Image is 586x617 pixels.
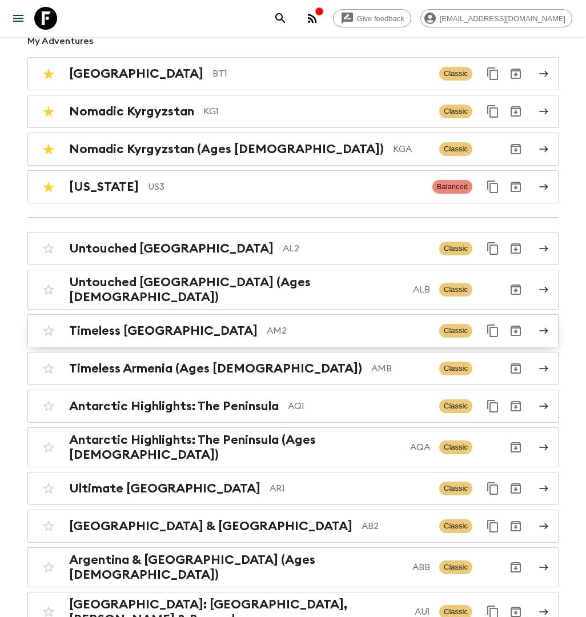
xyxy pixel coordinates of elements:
button: Duplicate for 45-59 [481,395,504,418]
h2: Antarctic Highlights: The Peninsula [69,399,279,414]
p: AM2 [267,324,430,338]
p: AL2 [283,242,430,255]
p: AQA [410,440,430,454]
span: Give feedback [351,14,411,23]
a: [GEOGRAPHIC_DATA] & [GEOGRAPHIC_DATA]AB2ClassicDuplicate for 45-59Archive [27,510,559,543]
button: Archive [504,436,527,459]
span: Balanced [432,180,472,194]
span: Classic [439,399,472,413]
button: Archive [504,477,527,500]
a: Ultimate [GEOGRAPHIC_DATA]AR1ClassicDuplicate for 45-59Archive [27,472,559,505]
p: BT1 [212,67,430,81]
h2: Nomadic Kyrgyzstan (Ages [DEMOGRAPHIC_DATA]) [69,142,384,157]
p: AQ1 [288,399,430,413]
h2: [GEOGRAPHIC_DATA] & [GEOGRAPHIC_DATA] [69,519,352,534]
span: Classic [439,440,472,454]
button: Archive [504,278,527,301]
span: Classic [439,362,472,375]
a: Antarctic Highlights: The Peninsula (Ages [DEMOGRAPHIC_DATA])AQAClassicArchive [27,427,559,467]
button: Duplicate for 45-59 [481,62,504,85]
button: Archive [504,395,527,418]
button: search adventures [269,7,292,30]
p: AR1 [270,482,430,495]
p: ALB [413,283,430,297]
span: Classic [439,105,472,118]
button: Archive [504,515,527,538]
span: Classic [439,67,472,81]
button: Duplicate for 45-59 [481,100,504,123]
p: ABB [412,560,430,574]
span: Classic [439,560,472,574]
button: Archive [504,62,527,85]
span: Classic [439,142,472,156]
span: Classic [439,283,472,297]
a: [GEOGRAPHIC_DATA]BT1ClassicDuplicate for 45-59Archive [27,57,559,90]
button: Duplicate for 45-59 [481,319,504,342]
a: Nomadic Kyrgyzstan (Ages [DEMOGRAPHIC_DATA])KGAClassicArchive [27,133,559,166]
p: KG1 [203,105,430,118]
a: [US_STATE]US3BalancedDuplicate for 45-59Archive [27,170,559,203]
button: menu [7,7,30,30]
a: Timeless Armenia (Ages [DEMOGRAPHIC_DATA])AMBClassicArchive [27,352,559,385]
h2: Antarctic Highlights: The Peninsula (Ages [DEMOGRAPHIC_DATA]) [69,432,401,462]
h2: Argentina & [GEOGRAPHIC_DATA] (Ages [DEMOGRAPHIC_DATA]) [69,552,403,582]
button: Archive [504,319,527,342]
span: Classic [439,324,472,338]
h2: Nomadic Kyrgyzstan [69,104,194,119]
a: Untouched [GEOGRAPHIC_DATA] (Ages [DEMOGRAPHIC_DATA])ALBClassicArchive [27,270,559,310]
a: Give feedback [333,9,411,27]
a: Timeless [GEOGRAPHIC_DATA]AM2ClassicDuplicate for 45-59Archive [27,314,559,347]
button: Duplicate for 45-59 [481,175,504,198]
a: Argentina & [GEOGRAPHIC_DATA] (Ages [DEMOGRAPHIC_DATA])ABBClassicArchive [27,547,559,587]
button: Duplicate for 45-59 [481,477,504,500]
p: US3 [148,180,423,194]
span: Classic [439,242,472,255]
span: Classic [439,519,472,533]
p: KGA [393,142,430,156]
a: Antarctic Highlights: The PeninsulaAQ1ClassicDuplicate for 45-59Archive [27,390,559,423]
h2: Untouched [GEOGRAPHIC_DATA] [69,241,274,256]
h2: [US_STATE] [69,179,139,194]
div: [EMAIL_ADDRESS][DOMAIN_NAME] [420,9,572,27]
h2: Timeless Armenia (Ages [DEMOGRAPHIC_DATA]) [69,361,362,376]
p: My Adventures [27,34,559,48]
h2: Untouched [GEOGRAPHIC_DATA] (Ages [DEMOGRAPHIC_DATA]) [69,275,404,305]
p: AMB [371,362,430,375]
button: Archive [504,556,527,579]
h2: Ultimate [GEOGRAPHIC_DATA] [69,481,260,496]
button: Duplicate for 45-59 [481,515,504,538]
button: Archive [504,100,527,123]
button: Archive [504,138,527,161]
a: Untouched [GEOGRAPHIC_DATA]AL2ClassicDuplicate for 45-59Archive [27,232,559,265]
button: Archive [504,175,527,198]
span: [EMAIL_ADDRESS][DOMAIN_NAME] [434,14,572,23]
a: Nomadic KyrgyzstanKG1ClassicDuplicate for 45-59Archive [27,95,559,128]
h2: Timeless [GEOGRAPHIC_DATA] [69,323,258,338]
h2: [GEOGRAPHIC_DATA] [69,66,203,81]
span: Classic [439,482,472,495]
button: Duplicate for 45-59 [481,237,504,260]
button: Archive [504,357,527,380]
button: Archive [504,237,527,260]
p: AB2 [362,519,430,533]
